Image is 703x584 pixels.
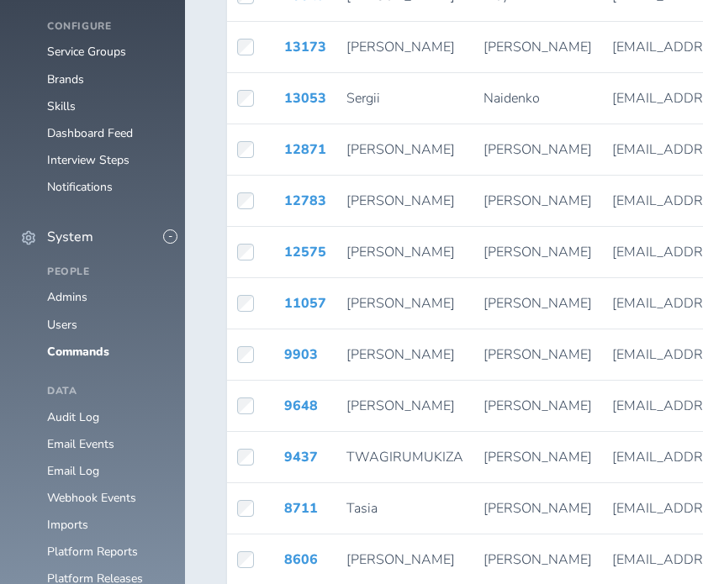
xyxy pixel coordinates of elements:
span: TWAGIRUMUKIZA [346,448,463,466]
span: [PERSON_NAME] [484,448,592,466]
span: [PERSON_NAME] [346,38,455,56]
h4: People [47,266,165,278]
a: 12575 [284,243,326,261]
a: 12871 [284,140,326,159]
span: [PERSON_NAME] [346,294,455,313]
a: Dashboard Feed [47,125,133,141]
h4: Configure [47,21,165,33]
a: Email Events [47,436,114,452]
a: Webhook Events [47,490,136,506]
a: Audit Log [47,409,99,425]
a: Imports [47,517,88,533]
a: Brands [47,71,84,87]
span: [PERSON_NAME] [484,192,592,210]
span: [PERSON_NAME] [346,192,455,210]
span: [PERSON_NAME] [484,294,592,313]
span: [PERSON_NAME] [346,345,455,364]
span: [PERSON_NAME] [346,550,455,569]
a: Skills [47,98,76,114]
a: 9903 [284,345,318,364]
a: Email Log [47,463,99,479]
a: 12783 [284,192,326,210]
span: [PERSON_NAME] [484,140,592,159]
span: [PERSON_NAME] [484,243,592,261]
span: [PERSON_NAME] [346,243,455,261]
a: Service Groups [47,44,126,60]
span: [PERSON_NAME] [484,38,592,56]
a: Notifications [47,179,113,195]
span: [PERSON_NAME] [484,397,592,415]
button: - [163,229,177,244]
a: 9648 [284,397,318,415]
span: [PERSON_NAME] [484,550,592,569]
span: System [47,229,93,245]
a: Commands [47,344,109,360]
span: Tasia [346,499,378,518]
a: Interview Steps [47,152,129,168]
a: 11057 [284,294,326,313]
h4: Data [47,386,165,397]
a: Admins [47,289,87,305]
span: Sergii [346,89,380,108]
a: 13173 [284,38,326,56]
a: Platform Reports [47,544,138,560]
a: Users [47,317,77,333]
span: [PERSON_NAME] [346,140,455,159]
span: [PERSON_NAME] [484,499,592,518]
span: [PERSON_NAME] [484,345,592,364]
a: 8606 [284,550,318,569]
span: Naidenko [484,89,540,108]
a: 9437 [284,448,318,466]
a: 13053 [284,89,326,108]
a: 8711 [284,499,318,518]
span: [PERSON_NAME] [346,397,455,415]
